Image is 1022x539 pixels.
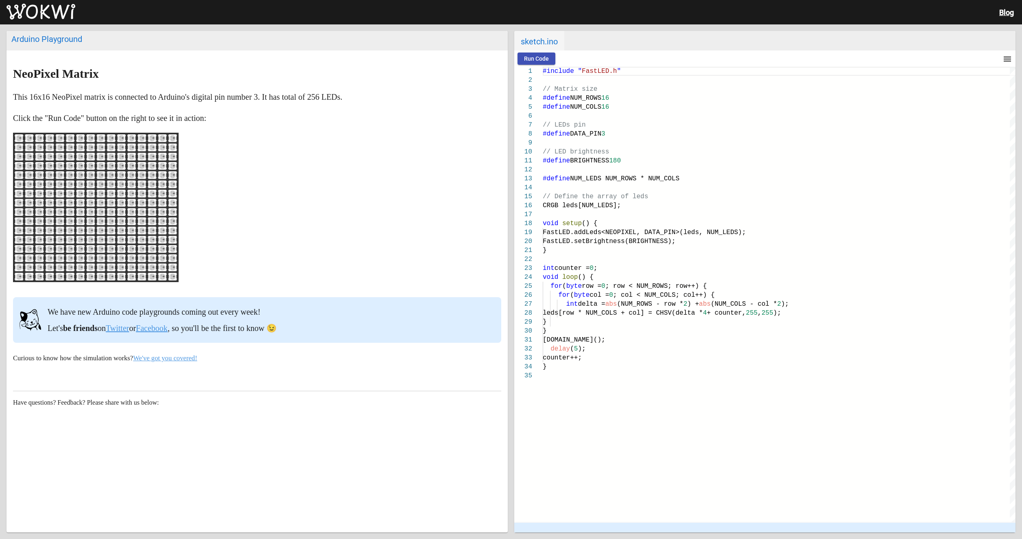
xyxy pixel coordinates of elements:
[543,363,547,370] span: }
[7,4,75,20] img: Wokwi
[514,129,532,138] div: 8
[524,55,549,62] span: Run Code
[684,300,688,308] span: 2
[762,309,773,317] span: 255
[514,237,532,246] div: 20
[11,34,503,44] div: Arduino Playground
[514,210,532,219] div: 17
[13,67,501,80] h2: NeoPixel Matrix
[543,148,609,156] span: // LED brightness
[514,255,532,264] div: 22
[514,94,532,103] div: 4
[773,309,781,317] span: );
[562,283,566,290] span: (
[601,130,605,138] span: 3
[570,130,601,138] span: DATA_PIN
[730,229,746,236] span: DS);
[758,309,762,317] span: ,
[543,193,648,200] span: // Define the array of leds
[514,353,532,362] div: 33
[578,345,585,353] span: );
[514,31,564,50] span: sketch.ino
[514,371,532,380] div: 35
[514,192,532,201] div: 15
[746,309,758,317] span: 255
[514,362,532,371] div: 34
[514,219,532,228] div: 18
[605,300,617,308] span: abs
[514,103,532,112] div: 5
[605,283,707,290] span: ; row < NUM_ROWS; row++) {
[514,147,532,156] div: 10
[578,300,605,308] span: delta =
[601,103,609,111] span: 16
[578,68,582,75] span: "
[514,246,532,255] div: 21
[543,103,570,111] span: #define
[543,157,570,164] span: #define
[711,300,777,308] span: (NUM_COLS - col *
[514,344,532,353] div: 32
[514,85,532,94] div: 3
[543,85,597,93] span: // Matrix size
[617,68,621,75] span: "
[48,304,277,336] div: We have new Arduino code playgrounds coming out every week! Let's on or , so you'll be the first ...
[543,229,730,236] span: FastLED.addLeds<NEOPIXEL, DATA_PIN>(leds, NUM_LE
[543,318,547,326] span: }
[574,345,578,353] span: 5
[594,265,598,272] span: ;
[582,283,601,290] span: row =
[514,318,532,326] div: 29
[514,67,532,76] div: 1
[543,68,574,75] span: #include
[543,94,570,102] span: #define
[514,309,532,318] div: 28
[543,274,558,281] span: void
[543,309,703,317] span: leds[row * NUM_COLS + col] = CHSV(delta *
[13,399,159,406] span: Have questions? Feedback? Please share with us below:
[543,265,555,272] span: int
[590,265,594,272] span: 0
[514,273,532,282] div: 24
[550,283,562,290] span: for
[514,291,532,300] div: 26
[570,94,601,102] span: NUM_ROWS
[543,247,547,254] span: }
[601,283,605,290] span: 0
[514,183,532,192] div: 14
[13,354,197,362] small: Curious to know how the simulation works?
[543,130,570,138] span: #define
[514,76,532,85] div: 2
[703,309,707,317] span: 4
[582,68,617,75] span: FastLED.h
[514,300,532,309] div: 27
[514,326,532,335] div: 30
[13,112,501,125] p: Click the "Run Code" button on the right to see it in action:
[999,8,1014,17] a: Blog
[514,121,532,129] div: 7
[574,291,590,299] span: byte
[1002,54,1012,64] mat-icon: menu
[550,345,570,353] span: delay
[136,324,168,333] a: Facebook
[582,220,597,227] span: () {
[543,238,675,245] span: FastLED.setBrightness(BRIGHTNESS);
[570,345,574,353] span: (
[570,103,601,111] span: NUM_COLS
[609,291,613,299] span: 0
[555,265,590,272] span: counter =
[133,354,197,362] a: We've got you covered!
[106,324,129,333] a: Twitter
[601,94,609,102] span: 16
[514,112,532,121] div: 6
[543,175,570,182] span: #define
[781,300,789,308] span: );
[20,304,41,336] img: cat.svg
[514,282,532,291] div: 25
[613,291,715,299] span: ; col < NUM_COLS; col++) {
[514,228,532,237] div: 19
[617,300,683,308] span: (NUM_ROWS - row *
[543,220,558,227] span: void
[777,300,781,308] span: 2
